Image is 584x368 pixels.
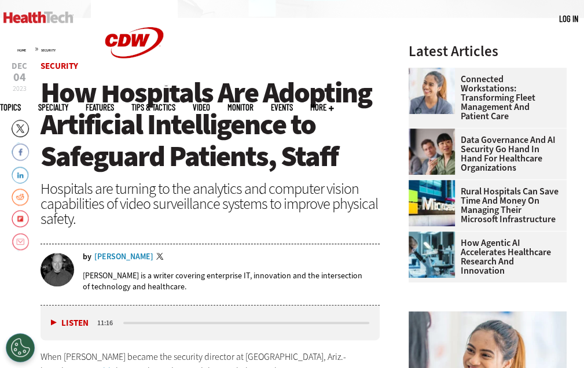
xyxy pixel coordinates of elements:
[409,231,455,278] img: scientist looks through microscope in lab
[6,333,35,362] button: Open Preferences
[409,180,461,189] a: Microsoft building
[409,128,461,138] a: woman discusses data governance
[409,68,455,114] img: nurse smiling at patient
[409,238,560,275] a: How Agentic AI Accelerates Healthcare Research and Innovation
[41,253,74,286] img: Brian Horowitz
[3,12,74,23] img: Home
[409,187,560,224] a: Rural Hospitals Can Save Time and Money on Managing Their Microsoft Infrastructure
[51,319,89,327] button: Listen
[409,128,455,175] img: woman discusses data governance
[409,135,560,172] a: Data Governance and AI Security Go Hand in Hand for Healthcare Organizations
[96,318,122,328] div: duration
[409,180,455,226] img: Microsoft building
[6,333,35,362] div: Cookies Settings
[94,253,153,261] a: [PERSON_NAME]
[559,13,578,25] div: User menu
[271,103,293,112] a: Events
[91,76,178,89] a: CDW
[227,103,254,112] a: MonITor
[310,103,334,112] span: More
[409,75,560,121] a: Connected Workstations: Transforming Fleet Management and Patient Care
[38,103,68,112] span: Specialty
[83,270,380,292] p: [PERSON_NAME] is a writer covering enterprise IT, innovation and the intersection of technology a...
[193,103,210,112] a: Video
[41,306,380,340] div: media player
[131,103,175,112] a: Tips & Tactics
[156,253,167,262] a: Twitter
[86,103,114,112] a: Features
[409,231,461,241] a: scientist looks through microscope in lab
[41,181,380,226] div: Hospitals are turning to the analytics and computer vision capabilities of video surveillance sys...
[559,13,578,24] a: Log in
[83,253,91,261] span: by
